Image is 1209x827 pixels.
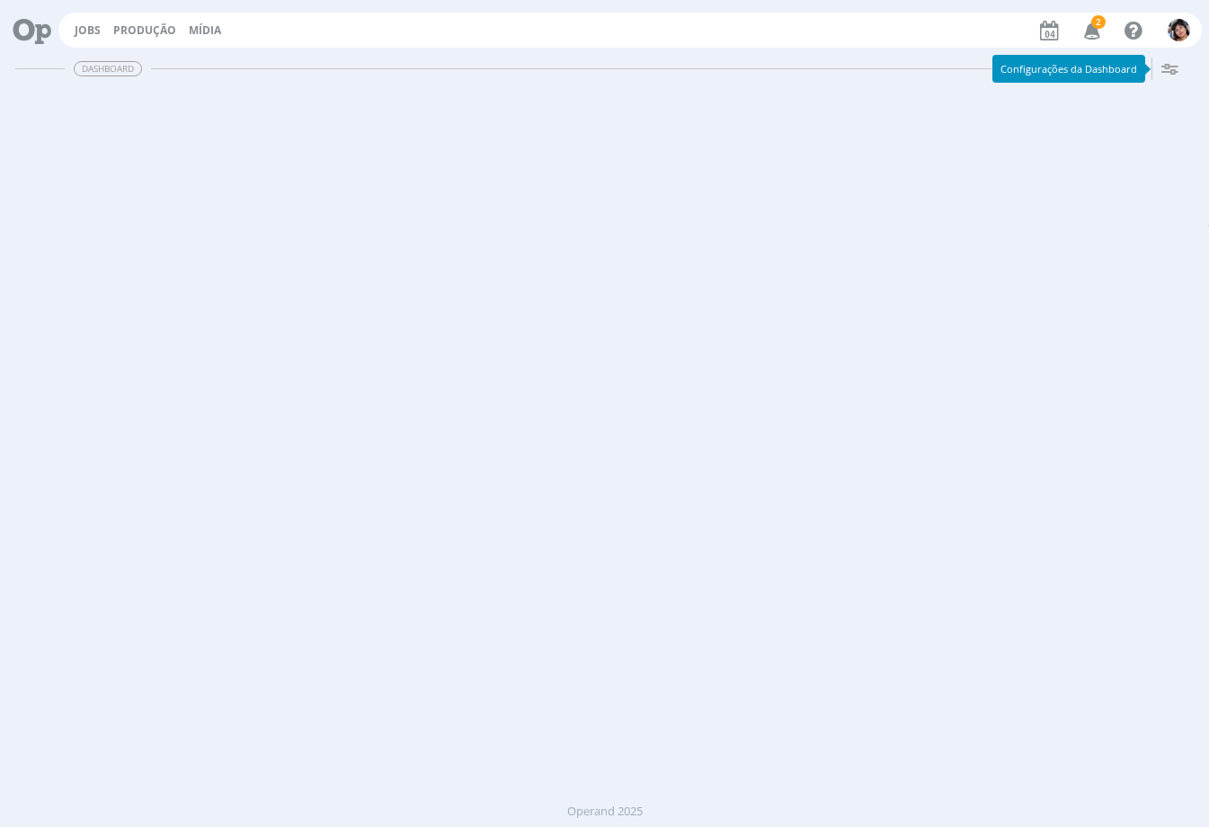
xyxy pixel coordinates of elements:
[1168,19,1190,41] img: E
[74,61,142,76] span: Dashboard
[113,22,176,38] a: Produção
[75,22,101,38] a: Jobs
[69,23,106,38] button: Jobs
[992,55,1145,83] div: Configurações da Dashboard
[189,22,221,38] a: Mídia
[1167,14,1191,46] button: E
[1072,14,1109,47] button: 2
[183,23,227,38] button: Mídia
[1091,15,1106,29] span: 2
[108,23,182,38] button: Produção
